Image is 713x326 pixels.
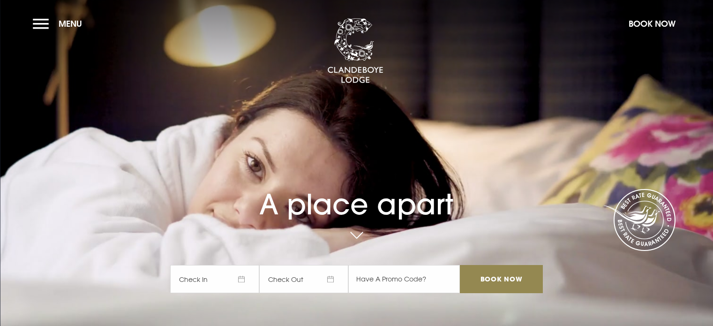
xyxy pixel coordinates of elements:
[33,14,87,34] button: Menu
[170,167,542,221] h1: A place apart
[259,265,348,293] span: Check Out
[624,14,680,34] button: Book Now
[348,265,460,293] input: Have A Promo Code?
[327,18,383,84] img: Clandeboye Lodge
[460,265,542,293] input: Book Now
[59,18,82,29] span: Menu
[170,265,259,293] span: Check In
